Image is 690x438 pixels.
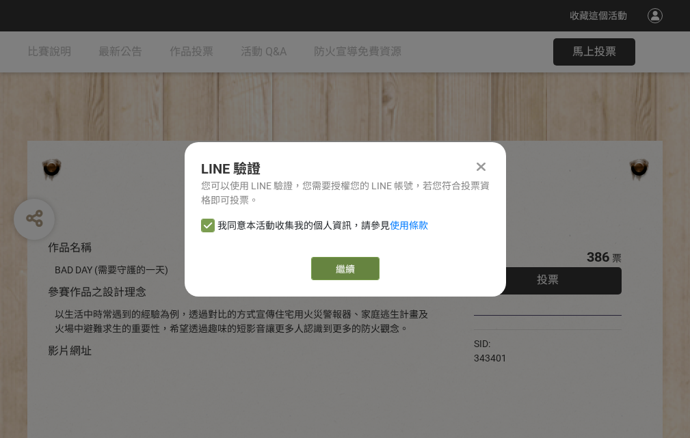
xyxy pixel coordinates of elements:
span: 投票 [537,273,559,286]
button: 馬上投票 [553,38,635,66]
span: 活動 Q&A [241,45,287,58]
span: 最新公告 [98,45,142,58]
div: LINE 驗證 [201,159,490,179]
span: 作品名稱 [48,241,92,254]
span: 386 [587,249,609,265]
a: 最新公告 [98,31,142,72]
a: 比賽說明 [27,31,71,72]
span: SID: 343401 [474,338,507,364]
span: 參賽作品之設計理念 [48,286,146,299]
span: 我同意本活動收集我的個人資訊，請參見 [217,219,428,233]
span: 收藏這個活動 [570,10,627,21]
div: BAD DAY (需要守護的一天) [55,263,433,277]
span: 比賽說明 [27,45,71,58]
span: 馬上投票 [572,45,616,58]
span: 防火宣導免費資源 [314,45,401,58]
a: 繼續 [311,257,380,280]
a: 活動 Q&A [241,31,287,72]
a: 作品投票 [170,31,213,72]
span: 影片網址 [48,344,92,357]
a: 防火宣導免費資源 [314,31,401,72]
iframe: Facebook Share [510,337,579,351]
span: 作品投票 [170,45,213,58]
a: 使用條款 [390,220,428,231]
div: 您可以使用 LINE 驗證，您需要授權您的 LINE 帳號，若您符合投票資格即可投票。 [201,179,490,208]
span: 票 [612,253,622,264]
div: 以生活中時常遇到的經驗為例，透過對比的方式宣傳住宅用火災警報器、家庭逃生計畫及火場中避難求生的重要性，希望透過趣味的短影音讓更多人認識到更多的防火觀念。 [55,307,433,336]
